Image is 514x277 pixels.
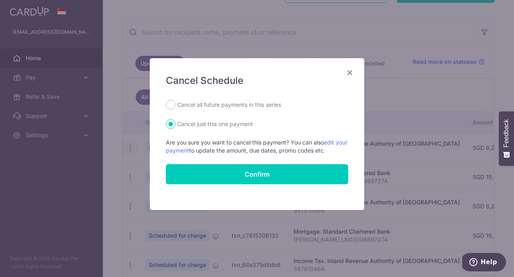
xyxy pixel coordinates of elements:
[177,119,253,129] label: Cancel just this one payment
[166,74,348,87] h5: Cancel Schedule
[499,111,514,166] button: Feedback - Show survey
[345,68,355,77] button: Close
[177,100,281,110] label: Cancel all future payments in this series
[503,119,510,147] span: Feedback
[166,164,348,184] button: Confirm
[462,253,506,273] iframe: Opens a widget where you can find more information
[166,138,348,155] p: Are you sure you want to cancel this payment? You can also to update the amount, due dates, promo...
